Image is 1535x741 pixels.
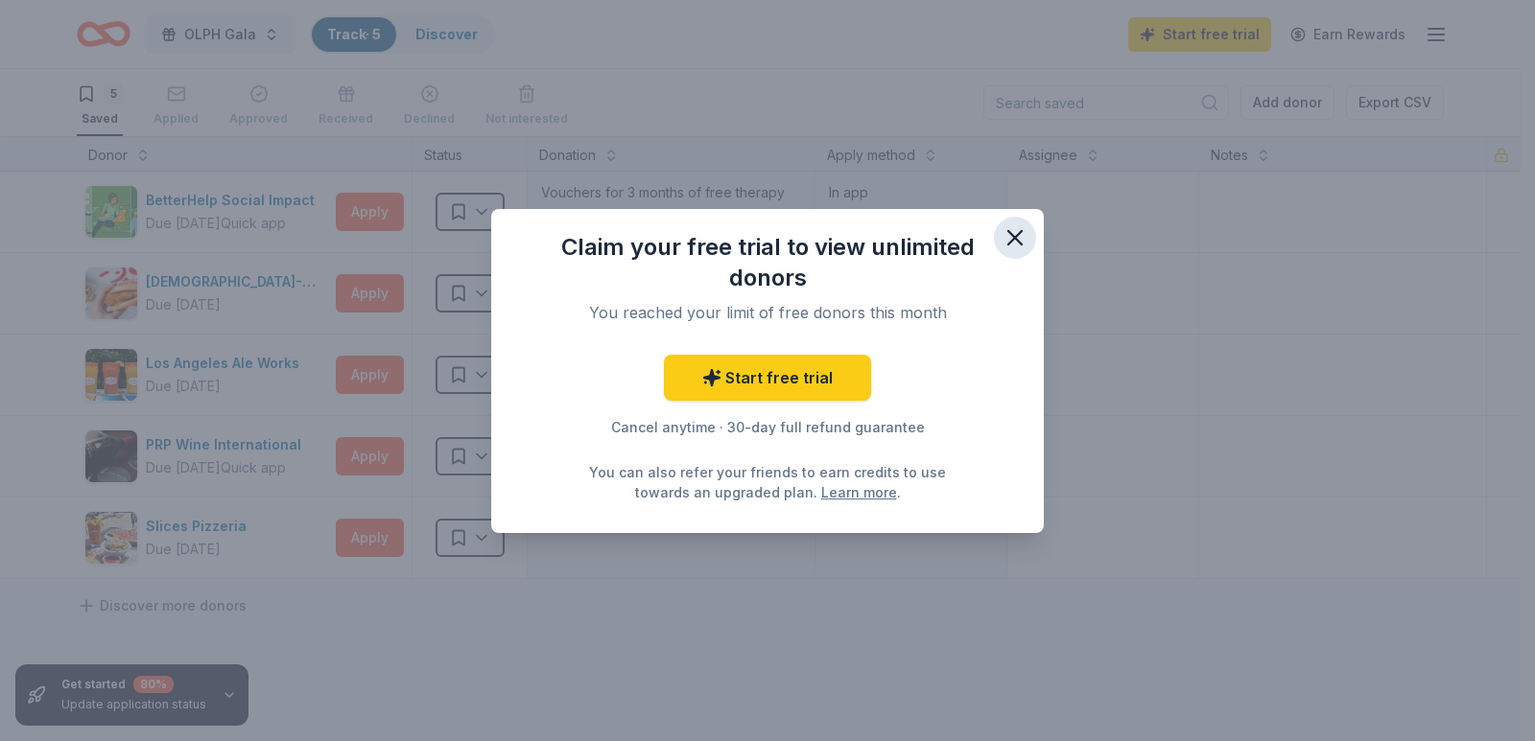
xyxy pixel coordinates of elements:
a: Learn more [821,482,897,502]
div: Cancel anytime · 30-day full refund guarantee [530,416,1005,439]
div: You reached your limit of free donors this month [553,301,982,324]
div: Claim your free trial to view unlimited donors [530,232,1005,293]
div: You can also refer your friends to earn credits to use towards an upgraded plan. . [583,462,952,502]
a: Start free trial [664,355,871,401]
